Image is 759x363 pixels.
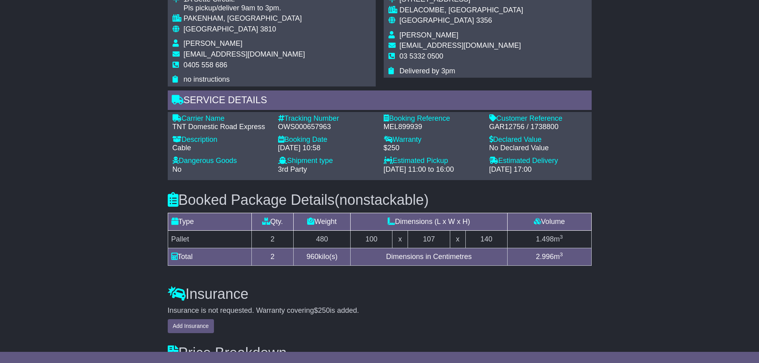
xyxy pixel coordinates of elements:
div: Warranty [384,135,481,144]
div: GAR12756 / 1738800 [489,123,587,131]
div: Carrier Name [173,114,270,123]
span: 1.498 [536,235,554,243]
button: Add Insurance [168,319,214,333]
div: Description [173,135,270,144]
span: [EMAIL_ADDRESS][DOMAIN_NAME] [184,50,305,58]
div: Cable [173,144,270,153]
span: Delivered by 3pm [400,67,455,75]
div: Customer Reference [489,114,587,123]
div: Estimated Pickup [384,157,481,165]
div: Tracking Number [278,114,376,123]
div: MEL899939 [384,123,481,131]
span: $250 [314,306,330,314]
td: 2 [251,230,293,248]
div: $250 [384,144,481,153]
div: Dangerous Goods [173,157,270,165]
h3: Booked Package Details [168,192,592,208]
td: x [450,230,465,248]
span: [EMAIL_ADDRESS][DOMAIN_NAME] [400,41,521,49]
td: 107 [408,230,450,248]
sup: 3 [560,251,563,257]
td: 2 [251,248,293,265]
h3: Price Breakdown [168,345,592,361]
div: Pls pickup/deliver 9am to 3pm. [184,4,305,13]
span: 03 5332 0500 [400,52,443,60]
td: 480 [294,230,351,248]
span: 3356 [476,16,492,24]
span: [GEOGRAPHIC_DATA] [400,16,474,24]
span: 3rd Party [278,165,307,173]
div: PAKENHAM, [GEOGRAPHIC_DATA] [184,14,305,23]
span: (nonstackable) [335,192,429,208]
span: No [173,165,182,173]
td: m [507,230,591,248]
div: Shipment type [278,157,376,165]
h3: Insurance [168,286,592,302]
td: Weight [294,213,351,230]
span: [PERSON_NAME] [184,39,243,47]
td: Total [168,248,251,265]
span: 960 [306,253,318,261]
div: [DATE] 17:00 [489,165,587,174]
td: x [392,230,408,248]
div: No Declared Value [489,144,587,153]
td: Volume [507,213,591,230]
div: Declared Value [489,135,587,144]
td: 140 [465,230,507,248]
div: Booking Date [278,135,376,144]
div: OWS000657963 [278,123,376,131]
td: Dimensions (L x W x H) [351,213,508,230]
div: Booking Reference [384,114,481,123]
sup: 3 [560,234,563,240]
div: Estimated Delivery [489,157,587,165]
td: Pallet [168,230,251,248]
span: 3810 [260,25,276,33]
td: Type [168,213,251,230]
div: [DATE] 11:00 to 16:00 [384,165,481,174]
span: no instructions [184,75,230,83]
td: 100 [351,230,392,248]
td: kilo(s) [294,248,351,265]
td: m [507,248,591,265]
div: [DATE] 10:58 [278,144,376,153]
div: Insurance is not requested. Warranty covering is added. [168,306,592,315]
div: DELACOMBE, [GEOGRAPHIC_DATA] [400,6,523,15]
span: [PERSON_NAME] [400,31,459,39]
td: Qty. [251,213,293,230]
td: Dimensions in Centimetres [351,248,508,265]
div: TNT Domestic Road Express [173,123,270,131]
div: Service Details [168,90,592,112]
span: [GEOGRAPHIC_DATA] [184,25,258,33]
span: 0405 558 686 [184,61,228,69]
span: 2.996 [536,253,554,261]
